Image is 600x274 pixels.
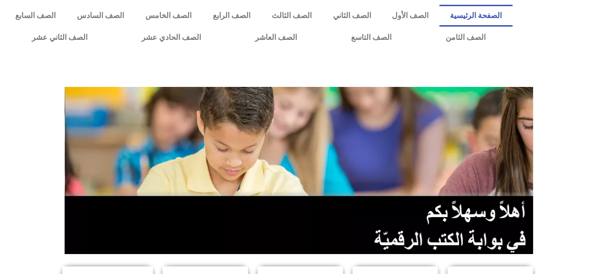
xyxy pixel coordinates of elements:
[324,27,419,48] a: الصف التاسع
[419,27,513,48] a: الصف الثامن
[5,27,114,48] a: الصف الثاني عشر
[114,27,228,48] a: الصف الحادي عشر
[202,5,261,27] a: الصف الرابع
[381,5,439,27] a: الصف الأول
[5,5,67,27] a: الصف السابع
[322,5,381,27] a: الصف الثاني
[67,5,135,27] a: الصف السادس
[135,5,202,27] a: الصف الخامس
[261,5,322,27] a: الصف الثالث
[439,5,513,27] a: الصفحة الرئيسية
[228,27,324,48] a: الصف العاشر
